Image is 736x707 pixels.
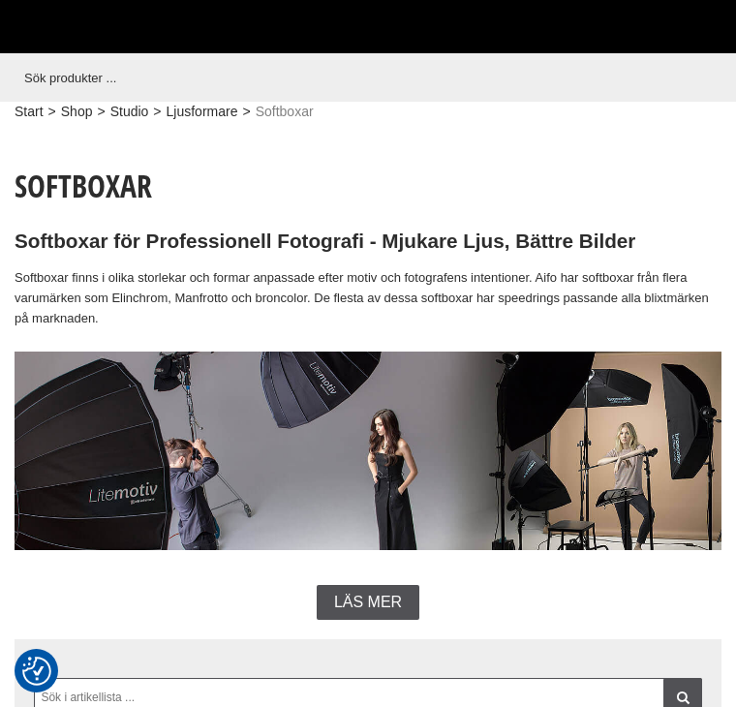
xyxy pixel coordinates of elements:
a: Studio [110,102,149,122]
span: > [97,102,105,122]
p: Softboxar finns i olika storlekar och formar anpassade efter motiv och fotografens intentioner. A... [15,268,721,328]
a: Start [15,102,44,122]
h2: Softboxar för Professionell Fotografi - Mjukare Ljus, Bättre Bilder [15,228,721,256]
span: > [153,102,161,122]
a: Ljusformare [167,102,238,122]
span: Läs mer [334,594,402,611]
img: Revisit consent button [22,657,51,686]
span: > [242,102,250,122]
a: Shop [61,102,93,122]
h1: Softboxar [15,165,721,207]
button: Samtyckesinställningar [22,654,51,689]
span: Softboxar [256,102,314,122]
input: Sök produkter ... [15,53,712,102]
span: > [48,102,56,122]
img: Soft boxes - Lightshapers [15,352,721,550]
